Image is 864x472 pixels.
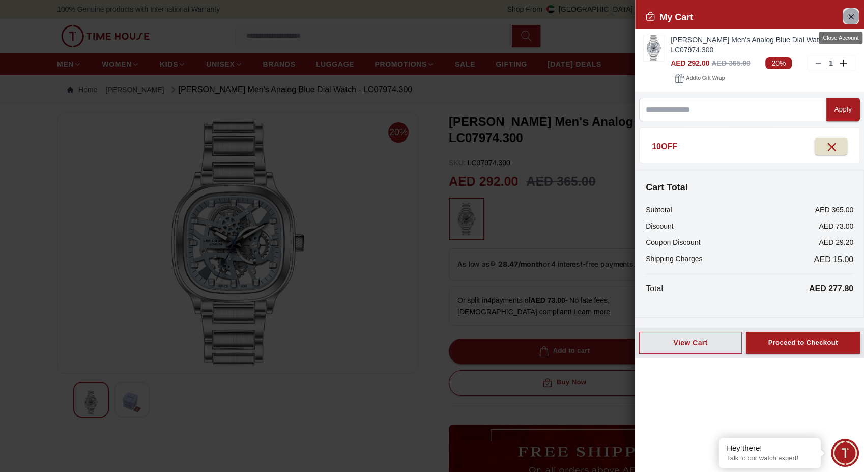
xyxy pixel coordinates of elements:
[646,283,663,295] p: Total
[671,71,729,86] button: Addto Gift Wrap
[645,10,693,24] h2: My Cart
[815,205,854,215] p: AED 365.00
[646,237,700,247] p: Coupon Discount
[819,32,862,44] div: Close Account
[727,443,813,453] div: Hey there!
[819,237,853,247] p: AED 29.20
[671,59,709,67] span: AED 292.00
[746,332,860,354] button: Proceed to Checkout
[686,73,725,84] span: Add to Gift Wrap
[843,8,859,24] button: Close Account
[646,221,673,231] p: Discount
[646,180,853,195] h4: Cart Total
[768,337,838,349] div: Proceed to Checkout
[648,338,733,348] div: View Cart
[711,59,750,67] span: AED 365.00
[827,58,835,68] p: 1
[671,35,856,55] a: [PERSON_NAME] Men's Analog Blue Dial Watch - LC07974.300
[652,142,677,151] span: 10OFF
[819,221,853,231] p: AED 73.00
[834,104,852,116] div: Apply
[765,57,792,69] span: 20%
[644,35,664,61] img: ...
[809,283,853,295] p: AED 277.80
[831,439,859,467] div: Chat Widget
[646,254,702,266] p: Shipping Charges
[814,254,853,266] span: AED 15.00
[727,454,813,463] p: Talk to our watch expert!
[639,332,742,354] button: View Cart
[646,205,672,215] p: Subtotal
[826,98,860,121] button: Apply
